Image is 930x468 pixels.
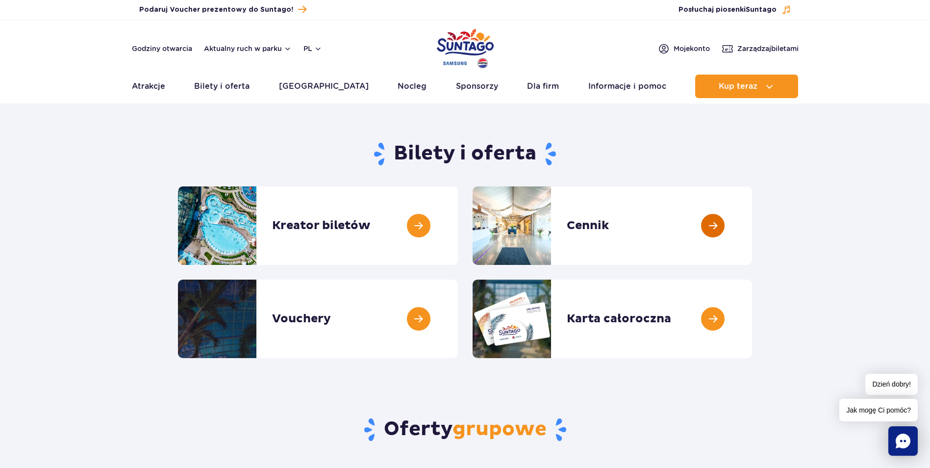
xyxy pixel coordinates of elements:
[204,45,292,52] button: Aktualny ruch w parku
[722,43,799,54] a: Zarządzajbiletami
[279,75,369,98] a: [GEOGRAPHIC_DATA]
[437,25,494,70] a: Park of Poland
[456,75,498,98] a: Sponsorzy
[178,141,752,167] h1: Bilety i oferta
[746,6,777,13] span: Suntago
[132,75,165,98] a: Atrakcje
[527,75,559,98] a: Dla firm
[658,43,710,54] a: Mojekonto
[178,417,752,442] h2: Oferty
[679,5,791,15] button: Posłuchaj piosenkiSuntago
[674,44,710,53] span: Moje konto
[194,75,250,98] a: Bilety i oferta
[132,44,192,53] a: Godziny otwarcia
[737,44,799,53] span: Zarządzaj biletami
[303,44,322,53] button: pl
[839,399,918,421] span: Jak mogę Ci pomóc?
[398,75,427,98] a: Nocleg
[679,5,777,15] span: Posłuchaj piosenki
[719,82,757,91] span: Kup teraz
[865,374,918,395] span: Dzień dobry!
[888,426,918,456] div: Chat
[139,5,293,15] span: Podaruj Voucher prezentowy do Suntago!
[588,75,666,98] a: Informacje i pomoc
[139,3,306,16] a: Podaruj Voucher prezentowy do Suntago!
[695,75,798,98] button: Kup teraz
[452,417,547,442] span: grupowe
